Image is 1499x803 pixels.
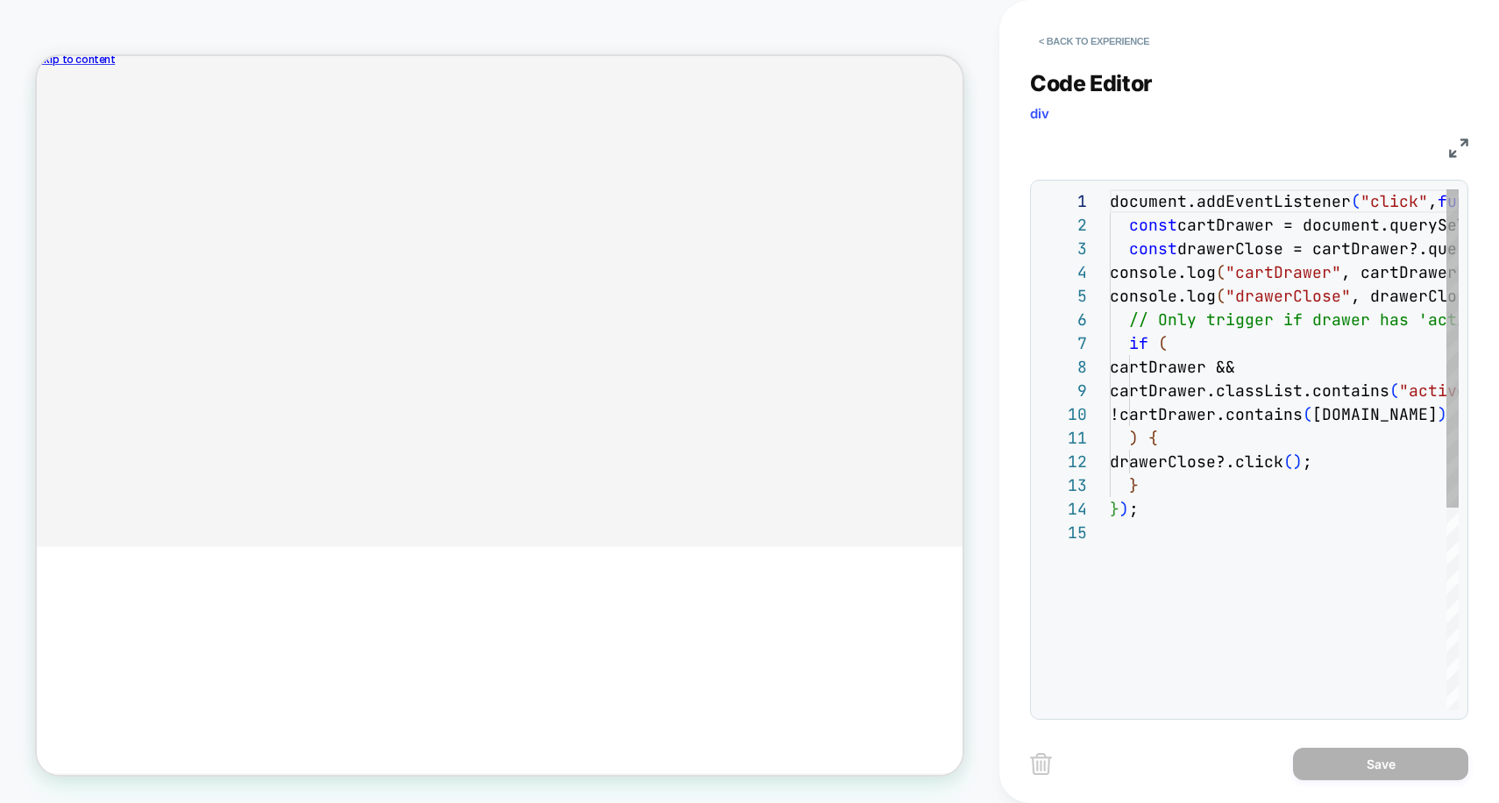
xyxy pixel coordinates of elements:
span: div [1030,105,1049,122]
span: cartDrawer.classList.contains [1110,380,1389,401]
div: 1 [1040,189,1087,213]
div: 3 [1040,237,1087,260]
span: , [1428,191,1438,211]
div: 2 [1040,213,1087,237]
div: 5 [1040,284,1087,308]
span: ( [1351,191,1360,211]
span: ( [1283,451,1293,472]
span: [DOMAIN_NAME] [1312,404,1438,424]
span: const [1129,215,1177,235]
button: < Back to experience [1030,27,1158,55]
span: console.log [1110,262,1216,282]
img: delete [1030,753,1052,775]
img: fullscreen [1449,139,1468,158]
div: 4 [1040,260,1087,284]
span: ; [1129,499,1139,519]
span: ( [1303,404,1312,424]
span: } [1110,499,1119,519]
span: "drawerClose" [1225,286,1351,306]
span: , drawerClose [1351,286,1476,306]
span: ) [1129,428,1139,448]
span: Code Editor [1030,70,1153,96]
div: 15 [1040,521,1087,544]
div: 14 [1040,497,1087,521]
div: 8 [1040,355,1087,379]
div: 7 [1040,331,1087,355]
span: document.addEventListener [1110,191,1351,211]
span: } [1129,475,1139,495]
span: console.log [1110,286,1216,306]
span: !cartDrawer.contains [1110,404,1303,424]
span: "active" [1399,380,1476,401]
div: 6 [1040,308,1087,331]
div: 13 [1040,473,1087,497]
span: ( [1158,333,1168,353]
div: 9 [1040,379,1087,402]
span: drawerClose?.click [1110,451,1283,472]
div: 10 [1040,402,1087,426]
span: ( [1216,262,1225,282]
span: if [1129,333,1148,353]
span: ) [1119,499,1129,519]
span: ) [1293,451,1303,472]
span: "click" [1360,191,1428,211]
span: "cartDrawer" [1225,262,1341,282]
span: , cartDrawer [1341,262,1457,282]
span: ) [1438,404,1447,424]
button: Save [1293,748,1468,780]
span: const [1129,238,1177,259]
span: { [1148,428,1158,448]
span: cartDrawer && [1110,357,1235,377]
div: 11 [1040,426,1087,450]
span: ; [1303,451,1312,472]
div: 12 [1040,450,1087,473]
span: ( [1216,286,1225,306]
span: ( [1389,380,1399,401]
